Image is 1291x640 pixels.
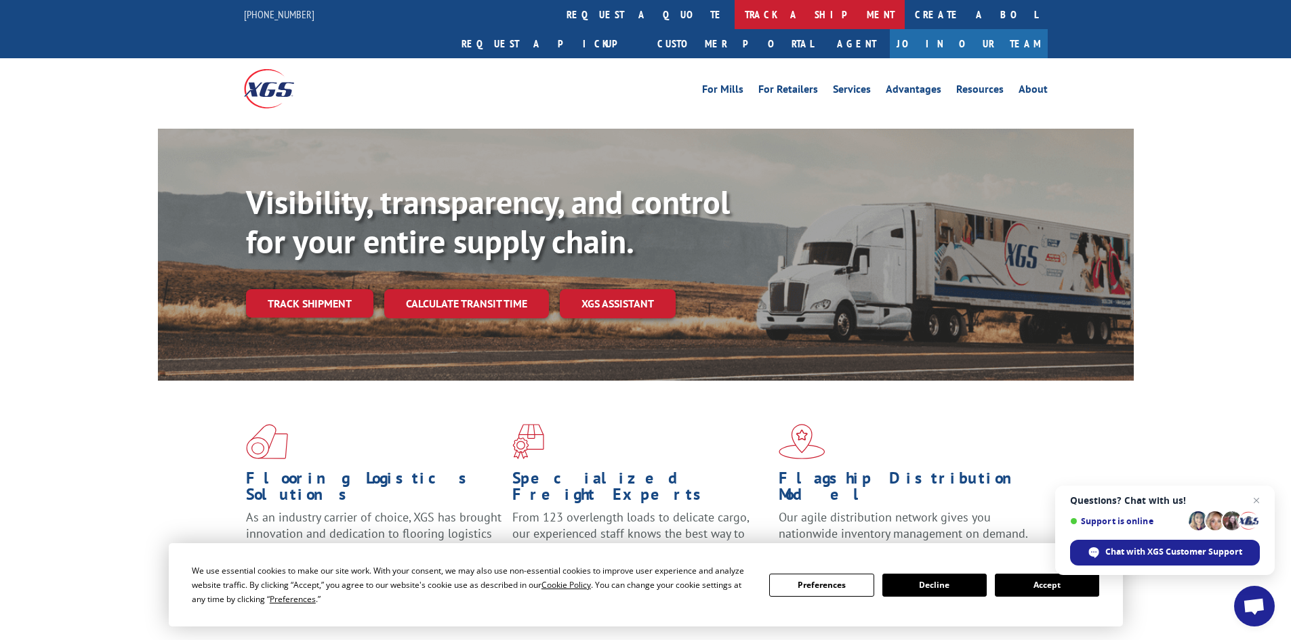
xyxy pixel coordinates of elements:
[702,84,743,99] a: For Mills
[560,289,676,318] a: XGS ASSISTANT
[779,424,825,459] img: xgs-icon-flagship-distribution-model-red
[246,470,502,509] h1: Flooring Logistics Solutions
[769,574,874,597] button: Preferences
[1070,540,1260,566] span: Chat with XGS Customer Support
[1070,495,1260,506] span: Questions? Chat with us!
[1234,586,1275,626] a: Open chat
[1070,516,1184,526] span: Support is online
[1105,546,1242,558] span: Chat with XGS Customer Support
[995,574,1099,597] button: Accept
[246,181,730,262] b: Visibility, transparency, and control for your entire supply chain.
[244,7,314,21] a: [PHONE_NUMBER]
[451,29,647,58] a: Request a pickup
[1019,84,1048,99] a: About
[169,543,1123,626] div: Cookie Consent Prompt
[512,424,544,459] img: xgs-icon-focused-on-flooring-red
[779,509,1028,541] span: Our agile distribution network gives you nationwide inventory management on demand.
[823,29,890,58] a: Agent
[956,84,1004,99] a: Resources
[246,289,373,318] a: Track shipment
[246,424,288,459] img: xgs-icon-total-supply-chain-intelligence-red
[779,470,1035,509] h1: Flagship Distribution Model
[647,29,823,58] a: Customer Portal
[541,579,591,591] span: Cookie Policy
[758,84,818,99] a: For Retailers
[512,470,769,509] h1: Specialized Freight Experts
[886,84,941,99] a: Advantages
[890,29,1048,58] a: Join Our Team
[246,509,501,557] span: As an industry carrier of choice, XGS has brought innovation and dedication to flooring logistics...
[270,593,316,605] span: Preferences
[833,84,871,99] a: Services
[512,509,769,570] p: From 123 overlength loads to delicate cargo, our experienced staff knows the best way to move you...
[882,574,987,597] button: Decline
[192,563,753,606] div: We use essential cookies to make our site work. With your consent, we may also use non-essential ...
[384,289,549,318] a: Calculate transit time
